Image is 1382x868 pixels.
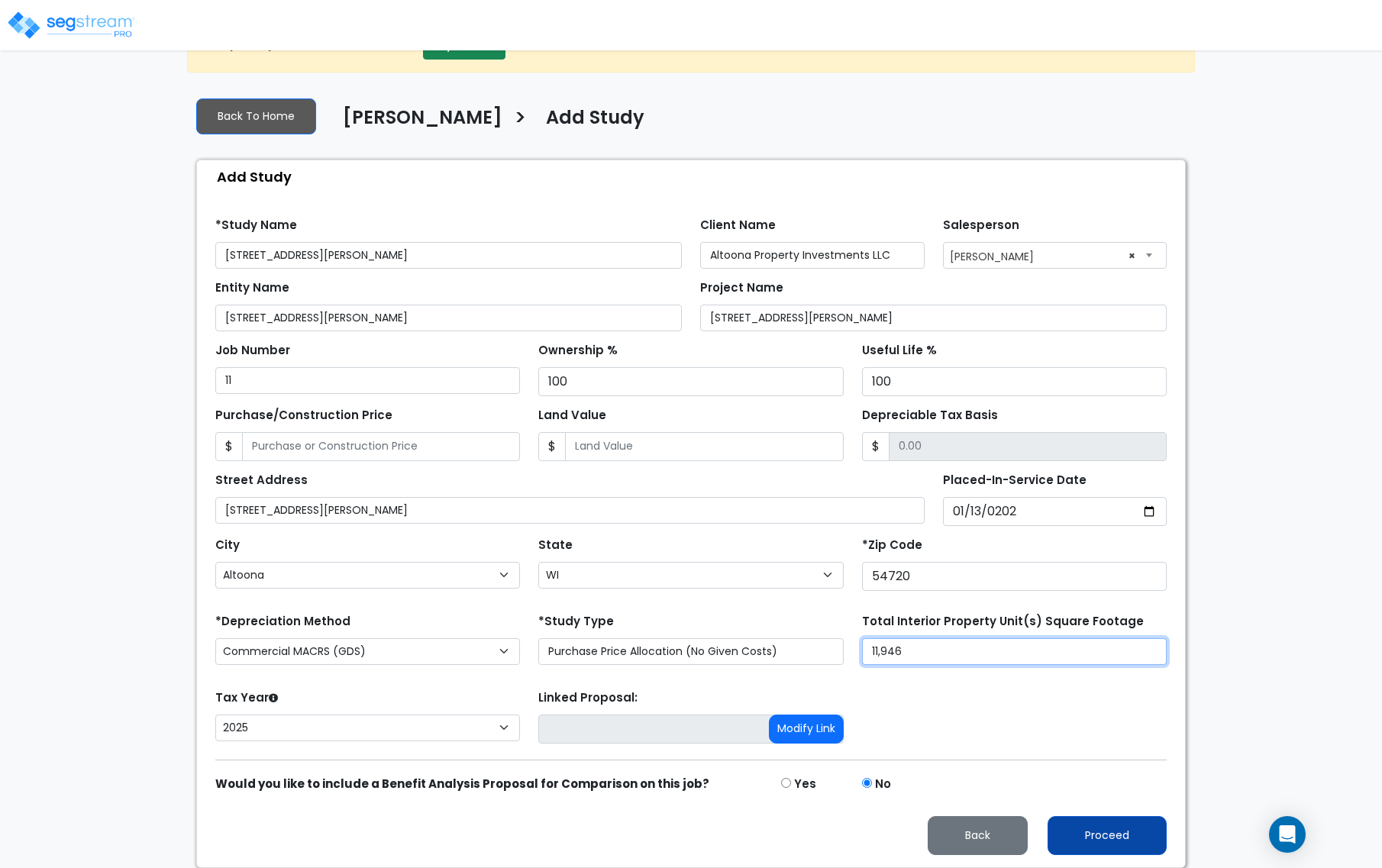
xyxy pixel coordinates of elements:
[862,638,1167,665] input: total square foot
[215,305,682,331] input: Entity Name
[534,107,644,139] a: Add Study
[196,98,316,134] a: Back To Home
[889,432,1167,461] input: 0.00
[862,342,937,360] label: Useful Life %
[215,537,240,554] label: City
[546,107,644,133] h4: Add Study
[1129,245,1135,266] span: ×
[769,715,844,744] button: Modify Link
[215,242,682,269] input: Study Name
[215,776,709,792] strong: Would you like to include a Benefit Analysis Proposal for Comparison on this job?
[242,432,520,461] input: Purchase or Construction Price
[794,776,816,793] label: Yes
[538,407,606,424] label: Land Value
[875,776,891,793] label: No
[538,537,573,554] label: State
[928,816,1028,855] button: Back
[215,472,308,489] label: Street Address
[944,243,1167,267] span: Micah Eisentrager
[1048,816,1167,855] button: Proceed
[700,242,925,269] input: Client Name
[538,367,843,396] input: Ownership %
[538,689,638,707] label: Linked Proposal:
[538,432,566,461] span: $
[700,217,776,234] label: Client Name
[700,305,1167,331] input: Project Name
[915,824,1040,844] a: Back
[215,497,925,524] input: Street Address
[862,613,1144,631] label: Total Interior Property Unit(s) Square Footage
[862,537,922,554] label: *Zip Code
[215,217,297,234] label: *Study Name
[700,279,783,297] label: Project Name
[538,342,618,360] label: Ownership %
[538,613,614,631] label: *Study Type
[943,472,1087,489] label: Placed-In-Service Date
[331,107,502,139] a: [PERSON_NAME]
[862,432,890,461] span: $
[1269,816,1306,853] div: Open Intercom Messenger
[215,367,520,394] input: Job Number
[205,160,1185,193] div: Add Study
[943,242,1167,269] span: Micah Eisentrager
[862,407,998,424] label: Depreciable Tax Basis
[215,407,392,424] label: Purchase/Construction Price
[343,107,502,133] h4: [PERSON_NAME]
[514,105,527,135] h3: >
[862,367,1167,396] input: Useful Life %
[215,689,278,707] label: Tax Year
[862,562,1167,591] input: Zip Code
[6,10,136,40] img: logo_pro_r.png
[215,342,290,360] label: Job Number
[565,432,843,461] input: Land Value
[215,279,289,297] label: Entity Name
[943,217,1019,234] label: Salesperson
[215,613,350,631] label: *Depreciation Method
[215,432,243,461] span: $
